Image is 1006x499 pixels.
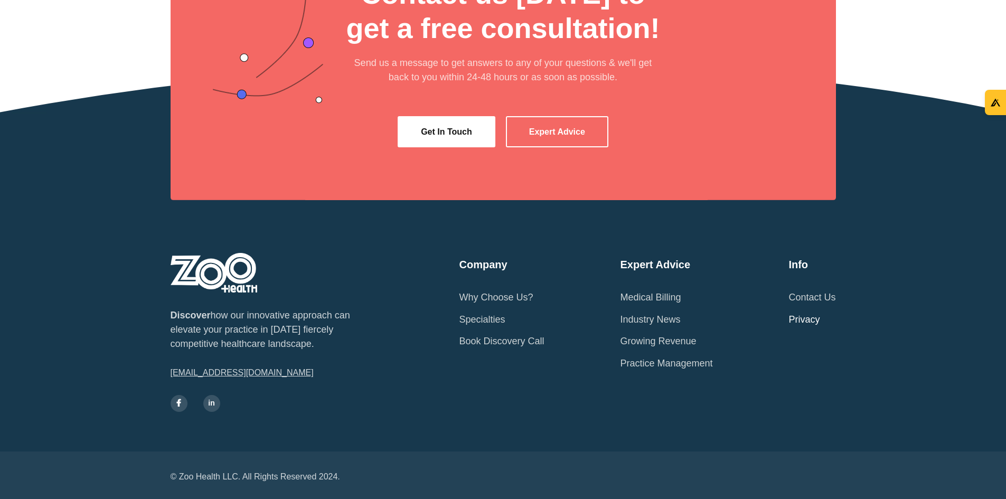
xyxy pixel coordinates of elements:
[171,310,211,321] strong: Discover
[203,395,220,412] a: in
[620,309,680,331] a: Industry News
[459,258,507,271] h6: Company
[459,287,533,309] a: Why Choose Us?
[788,309,820,331] a: Privacy
[620,353,712,375] a: Practice Management
[171,367,314,379] a: [EMAIL_ADDRESS][DOMAIN_NAME]
[620,258,690,271] h6: Expert Advice
[343,56,663,84] p: Send us a message to get answers to any of your questions & we'll get back to you within 24-48 ho...
[620,287,681,309] a: Medical Billing
[398,116,495,147] a: Get In Touch
[171,395,187,412] a: 
[171,308,383,351] p: how our innovative approach can elevate your practice in [DATE] fiercely competitive healthcare l...
[171,470,503,483] div: © Zoo Health LLC. All Rights Reserved 2024.
[506,116,608,147] a: Expert Advice
[459,331,544,353] a: Book Discovery Call
[990,97,1001,108] img: Apollo
[788,287,835,309] a: Contact Us
[459,309,505,331] a: Specialties
[620,331,696,353] a: Growing Revenue
[788,258,808,271] h6: Info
